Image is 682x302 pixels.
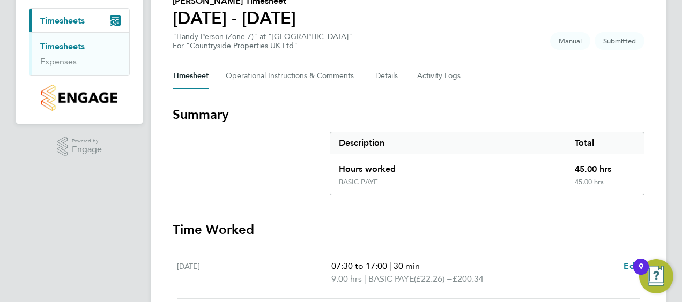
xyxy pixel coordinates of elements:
[173,32,352,50] div: "Handy Person (Zone 7)" at "[GEOGRAPHIC_DATA]"
[331,261,387,271] span: 07:30 to 17:00
[364,274,366,284] span: |
[330,154,566,178] div: Hours worked
[566,132,644,154] div: Total
[57,137,102,157] a: Powered byEngage
[595,32,644,50] span: This timesheet is Submitted.
[624,260,640,273] a: Edit
[40,41,85,51] a: Timesheets
[331,274,362,284] span: 9.00 hrs
[375,63,400,89] button: Details
[72,137,102,146] span: Powered by
[29,32,129,76] div: Timesheets
[639,267,643,281] div: 9
[330,132,566,154] div: Description
[417,63,462,89] button: Activity Logs
[29,9,129,32] button: Timesheets
[550,32,590,50] span: This timesheet was manually created.
[177,260,331,285] div: [DATE]
[40,16,85,26] span: Timesheets
[173,106,644,123] h3: Summary
[330,132,644,195] div: Summary
[639,259,673,293] button: Open Resource Center, 9 new notifications
[173,63,209,89] button: Timesheet
[566,154,644,178] div: 45.00 hrs
[453,274,484,284] span: £200.34
[566,178,644,195] div: 45.00 hrs
[339,178,378,186] div: BASIC PAYE
[72,145,102,154] span: Engage
[226,63,358,89] button: Operational Instructions & Comments
[394,261,420,271] span: 30 min
[389,261,391,271] span: |
[624,261,640,271] span: Edit
[414,274,453,284] span: (£22.26) =
[173,221,644,238] h3: Time Worked
[41,85,117,111] img: countryside-properties-logo-retina.png
[173,41,352,50] div: For "Countryside Properties UK Ltd"
[368,273,414,285] span: BASIC PAYE
[173,7,296,29] h1: [DATE] - [DATE]
[40,56,77,66] a: Expenses
[29,85,130,111] a: Go to home page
